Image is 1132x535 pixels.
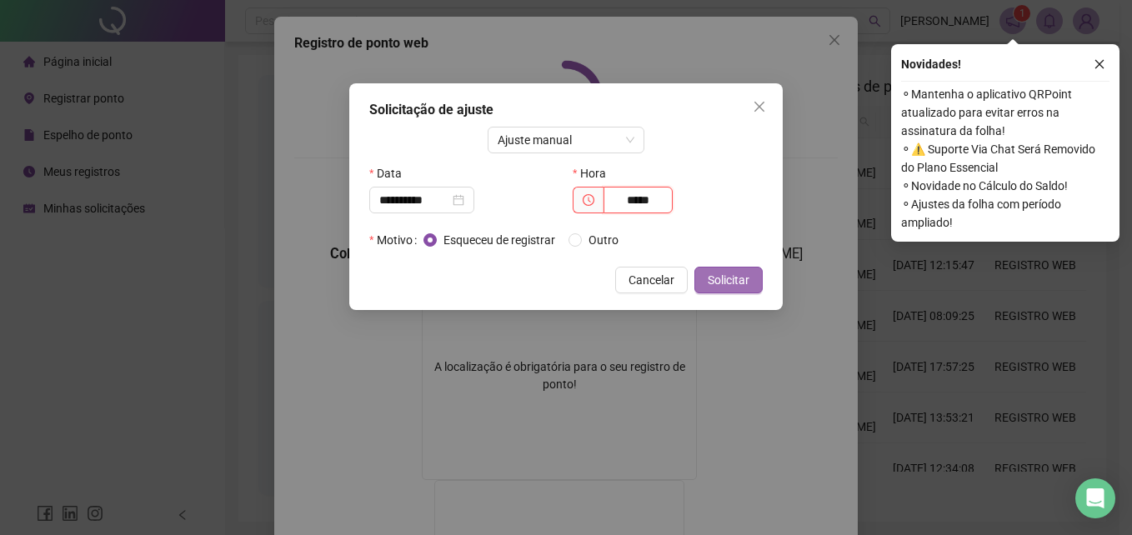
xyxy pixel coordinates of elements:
[901,177,1109,195] span: ⚬ Novidade no Cálculo do Saldo!
[901,85,1109,140] span: ⚬ Mantenha o aplicativo QRPoint atualizado para evitar erros na assinatura da folha!
[369,160,413,187] label: Data
[1094,58,1105,70] span: close
[498,127,635,152] span: Ajuste manual
[694,267,763,293] button: Solicitar
[753,100,766,113] span: close
[901,55,961,73] span: Novidades !
[629,271,674,289] span: Cancelar
[901,195,1109,232] span: ⚬ Ajustes da folha com período ampliado!
[1075,478,1115,518] div: Open Intercom Messenger
[746,93,773,120] button: Close
[901,140,1109,177] span: ⚬ ⚠️ Suporte Via Chat Será Removido do Plano Essencial
[583,194,594,206] span: clock-circle
[437,231,562,249] span: Esqueceu de registrar
[369,100,763,120] div: Solicitação de ajuste
[369,227,423,253] label: Motivo
[582,231,625,249] span: Outro
[708,271,749,289] span: Solicitar
[615,267,688,293] button: Cancelar
[573,160,617,187] label: Hora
